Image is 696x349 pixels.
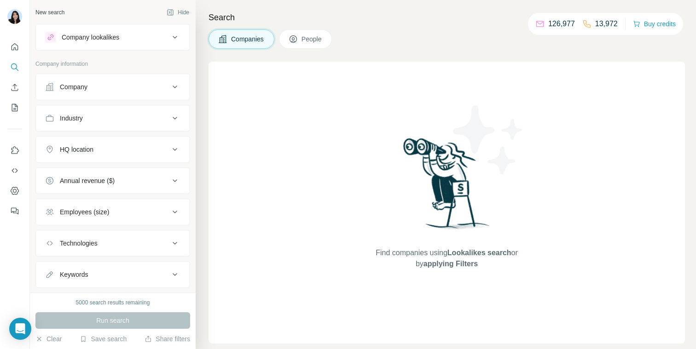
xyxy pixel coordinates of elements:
[36,263,190,286] button: Keywords
[36,232,190,254] button: Technologies
[60,114,83,123] div: Industry
[231,34,265,44] span: Companies
[447,98,530,181] img: Surfe Illustration - Stars
[447,249,511,257] span: Lookalikes search
[7,203,22,219] button: Feedback
[302,34,323,44] span: People
[160,6,196,19] button: Hide
[7,39,22,55] button: Quick start
[36,76,190,98] button: Company
[35,334,62,343] button: Clear
[9,318,31,340] div: Open Intercom Messenger
[36,138,190,160] button: HQ location
[60,239,98,248] div: Technologies
[60,82,87,92] div: Company
[7,162,22,179] button: Use Surfe API
[7,99,22,116] button: My lists
[76,298,150,307] div: 5000 search results remaining
[60,176,115,185] div: Annual revenue ($)
[35,60,190,68] p: Company information
[373,247,520,269] span: Find companies using or by
[36,26,190,48] button: Company lookalikes
[7,79,22,96] button: Enrich CSV
[399,136,495,238] img: Surfe Illustration - Woman searching with binoculars
[7,9,22,24] img: Avatar
[7,59,22,75] button: Search
[60,207,109,217] div: Employees (size)
[7,142,22,159] button: Use Surfe on LinkedIn
[548,18,575,29] p: 126,977
[60,270,88,279] div: Keywords
[423,260,478,268] span: applying Filters
[36,107,190,129] button: Industry
[209,11,685,24] h4: Search
[36,201,190,223] button: Employees (size)
[595,18,618,29] p: 13,972
[80,334,127,343] button: Save search
[633,17,676,30] button: Buy credits
[35,8,64,17] div: New search
[7,183,22,199] button: Dashboard
[62,33,119,42] div: Company lookalikes
[36,170,190,192] button: Annual revenue ($)
[145,334,190,343] button: Share filters
[60,145,93,154] div: HQ location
